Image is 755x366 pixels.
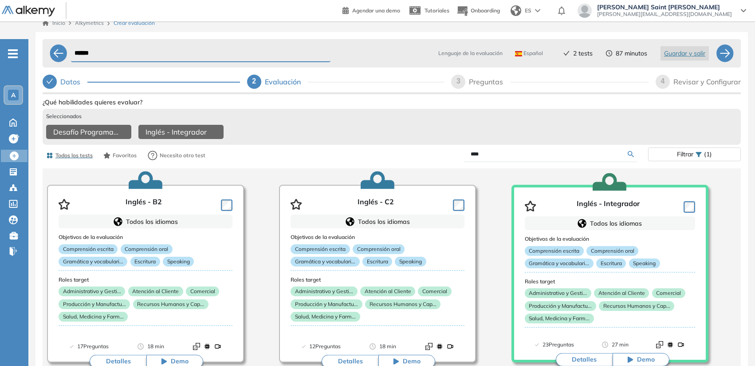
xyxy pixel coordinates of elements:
p: Speaking [629,259,660,268]
p: Inglés - B2 [126,198,162,211]
img: Logo [2,6,55,17]
span: 2 tests [573,49,593,58]
span: 3 [456,77,460,85]
span: Tutoriales [425,7,449,14]
iframe: Chat Widget [711,323,755,366]
p: Comprensión oral [121,244,173,254]
span: 23 Preguntas [543,340,574,349]
span: Demo [637,355,655,364]
div: 2Evaluación [247,75,444,89]
img: Format test logo [214,343,221,350]
p: Producción y Manufactu... [291,299,362,309]
h3: Objetivos de la evaluación [525,236,695,242]
p: Comprensión escrita [59,244,118,254]
h3: Roles target [59,277,232,283]
p: Comercial [652,288,685,298]
span: Todos los idiomas [358,217,410,227]
img: Format test logo [436,343,443,350]
p: Recursos Humanos y Cap... [133,299,208,309]
span: Necesito otro test [160,151,205,159]
span: check [46,78,53,85]
img: ESP [515,51,522,56]
span: ¿Qué habilidades quieres evaluar? [43,98,142,107]
p: Escritura [362,257,392,267]
div: Datos [43,75,240,89]
p: Administrativo y Gesti... [59,286,125,296]
p: Salud, Medicina y Farm... [59,312,128,322]
p: Producción y Manufactu... [59,299,130,309]
img: Format test logo [656,341,663,348]
p: Speaking [395,257,426,267]
span: clock-circle [606,50,612,56]
p: Escritura [130,257,160,267]
button: Necesito otro test [144,147,209,164]
img: Format test logo [667,341,674,348]
div: Preguntas [469,75,510,89]
span: (1) [704,148,712,161]
span: 18 min [379,342,396,351]
div: Evaluación [265,75,308,89]
p: Gramática y vocabulari... [59,257,127,267]
span: 12 Preguntas [309,342,341,351]
p: Comprensión escrita [291,244,350,254]
p: Administrativo y Gesti... [291,286,357,296]
span: Todos los idiomas [126,217,178,227]
p: Recursos Humanos y Cap... [365,299,440,309]
button: Guardar y salir [661,46,709,60]
img: Format test logo [204,343,211,350]
a: Agendar una demo [342,4,400,15]
div: 4Revisar y Configurar [656,75,741,89]
p: Inglés - Integrador [577,199,640,213]
span: Inglés - Integrador [145,127,207,137]
span: ES [525,7,531,15]
h3: Roles target [525,278,695,285]
p: Gramática y vocabulari... [525,259,594,268]
div: Widget de chat [711,323,755,366]
span: Crear evaluación [114,19,155,27]
img: Format test logo [193,343,200,350]
p: Escritura [596,259,626,268]
img: arrow [535,9,540,12]
button: Onboarding [456,1,500,20]
span: 2 [252,77,256,85]
span: Alkymetrics [75,20,104,26]
p: Administrativo y Gesti... [525,288,591,298]
span: Guardar y salir [664,48,705,58]
span: [PERSON_NAME][EMAIL_ADDRESS][DOMAIN_NAME] [597,11,732,18]
button: Todos los tests [43,148,96,163]
h3: Objetivos de la evaluación [59,234,232,240]
a: Inicio [43,19,65,27]
div: Datos [60,75,87,89]
p: Salud, Medicina y Farm... [291,312,360,322]
span: Todos los tests [55,151,93,159]
span: Onboarding [471,7,500,14]
button: Favoritos [100,148,140,163]
span: Demo [403,357,421,366]
i: - [8,53,18,55]
p: Producción y Manufactu... [525,301,596,311]
p: Comercial [186,286,219,296]
span: Agendar una demo [352,7,400,14]
span: check [563,50,570,56]
span: Favoritos [113,151,137,159]
p: Comercial [418,286,451,296]
p: Inglés - C2 [358,198,394,211]
span: A [11,91,16,99]
img: world [511,5,521,16]
span: 17 Preguntas [77,342,109,351]
h3: Objetivos de la evaluación [291,234,464,240]
span: Lenguaje de la evaluación [438,49,503,57]
p: Atención al Cliente [360,286,415,296]
span: 27 min [612,340,629,349]
img: Format test logo [447,343,454,350]
span: Demo [171,357,189,366]
span: 18 min [147,342,164,351]
div: 3Preguntas [451,75,649,89]
span: Español [515,50,543,57]
span: Filtrar [677,148,693,161]
p: Recursos Humanos y Cap... [599,301,674,311]
span: [PERSON_NAME] Saint [PERSON_NAME] [597,4,732,11]
p: Comprensión escrita [525,246,584,256]
span: 87 minutos [616,49,647,58]
p: Comprensión oral [586,246,638,256]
